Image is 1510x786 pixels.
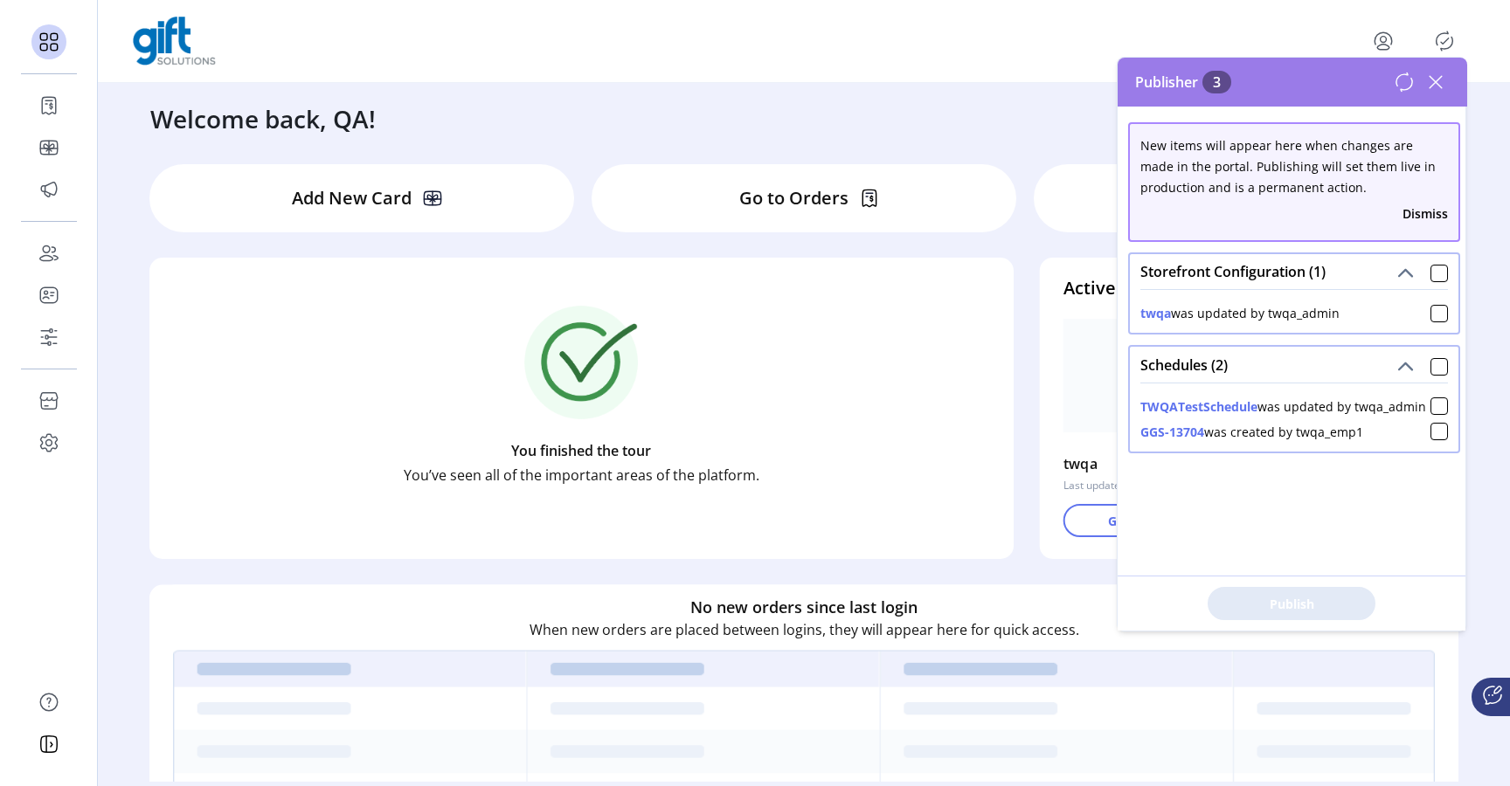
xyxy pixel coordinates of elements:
p: When new orders are placed between logins, they will appear here for quick access. [530,619,1079,640]
p: You’ve seen all of the important areas of the platform. [404,465,759,486]
button: twqa [1140,304,1171,322]
h3: Welcome back, QA! [150,100,376,137]
p: Last updated: [DATE], 11:57:32 AM [1063,478,1232,493]
span: 3 [1202,71,1231,93]
p: You finished the tour [511,440,651,461]
span: New items will appear here when changes are made in the portal. Publishing will set them live in ... [1140,137,1436,196]
button: menu [1369,27,1397,55]
img: logo [133,17,216,65]
button: Dismiss [1403,204,1448,223]
p: Go to Orders [739,185,849,211]
div: was updated by twqa_admin [1140,397,1426,416]
div: was updated by twqa_admin [1140,304,1340,322]
span: Publisher [1135,72,1231,93]
span: Schedules (2) [1140,358,1228,372]
h6: No new orders since last login [690,596,918,619]
span: Storefront Configuration (1) [1140,265,1326,279]
p: Add New Card [292,185,412,211]
p: twqa [1063,450,1098,478]
button: GGS-13704 [1140,423,1204,441]
h4: Active Storefront [1063,275,1435,301]
button: Storefront Configuration (1) [1393,261,1417,286]
button: Publisher Panel [1430,27,1458,55]
p: Go to Test [1108,512,1170,530]
button: TWQATestSchedule [1140,397,1257,416]
div: was created by twqa_emp1 [1140,423,1363,441]
button: Schedules (2) [1393,354,1417,378]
